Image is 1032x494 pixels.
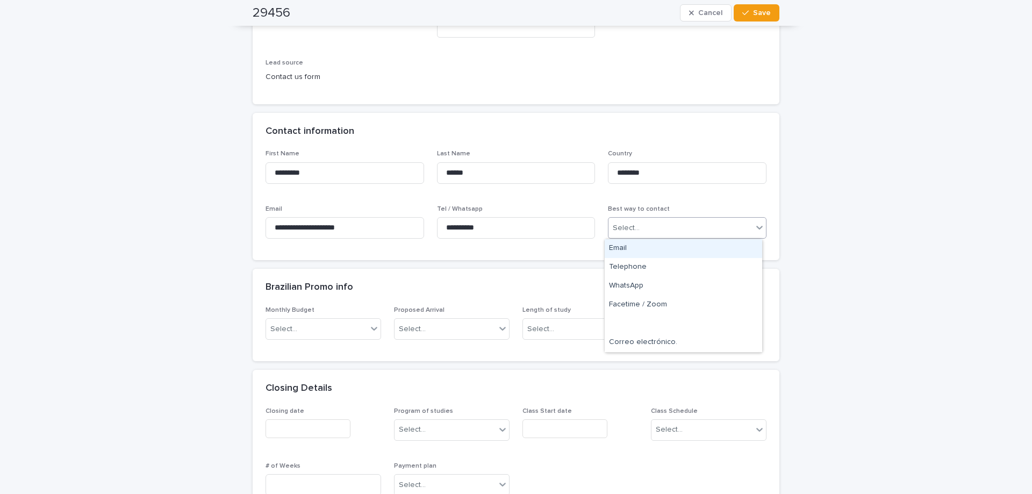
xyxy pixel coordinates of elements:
[266,282,353,293] h2: Brazilian Promo info
[253,5,290,21] h2: 29456
[266,408,304,414] span: Closing date
[753,9,771,17] span: Save
[394,463,436,469] span: Payment plan
[266,383,332,395] h2: Closing Details
[394,307,445,313] span: Proposed Arrival
[522,307,571,313] span: Length of study
[399,479,426,491] div: Select...
[270,324,297,335] div: Select...
[266,307,314,313] span: Monthly Budget
[605,258,762,277] div: Telephone
[608,151,632,157] span: Country
[656,424,683,435] div: Select...
[437,206,483,212] span: Tel / Whatsapp
[734,4,779,22] button: Save
[680,4,732,22] button: Cancel
[651,408,698,414] span: Class Schedule
[394,408,453,414] span: Program of studies
[527,324,554,335] div: Select...
[613,223,640,234] div: Select...
[698,9,722,17] span: Cancel
[266,60,303,66] span: Lead source
[608,206,670,212] span: Best way to contact
[266,126,354,138] h2: Contact information
[522,408,572,414] span: Class Start date
[605,296,762,314] div: Facetime / Zoom
[399,324,426,335] div: Select...
[266,71,424,83] p: Contact us form
[399,424,426,435] div: Select...
[605,333,762,352] div: Correo electrónico.
[605,239,762,258] div: Email
[605,277,762,296] div: WhatsApp
[266,206,282,212] span: Email
[266,463,300,469] span: # of Weeks
[437,151,470,157] span: Last Name
[266,151,299,157] span: First Name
